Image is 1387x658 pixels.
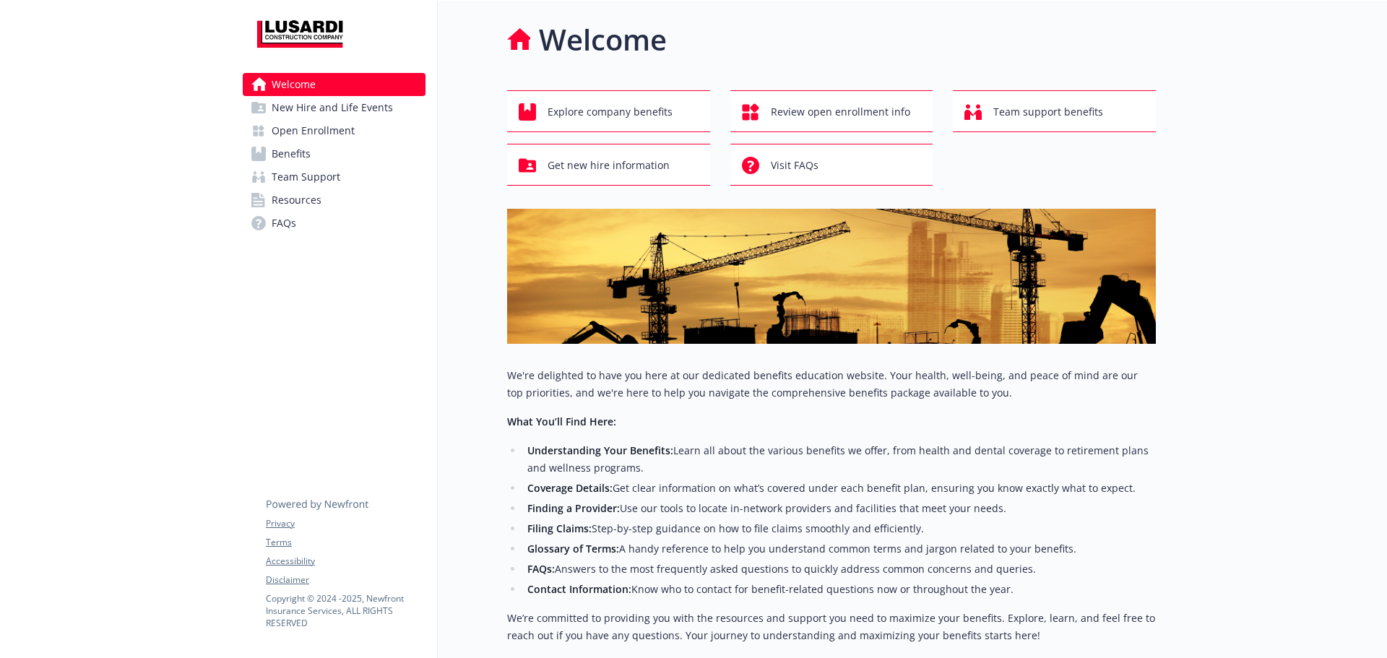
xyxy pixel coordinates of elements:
button: Team support benefits [953,90,1156,132]
a: New Hire and Life Events [243,96,425,119]
li: Answers to the most frequently asked questions to quickly address common concerns and queries. [523,560,1156,578]
span: Explore company benefits [548,98,673,126]
li: Use our tools to locate in-network providers and facilities that meet your needs. [523,500,1156,517]
li: A handy reference to help you understand common terms and jargon related to your benefits. [523,540,1156,558]
span: New Hire and Life Events [272,96,393,119]
strong: Contact Information: [527,582,631,596]
span: Welcome [272,73,316,96]
strong: Understanding Your Benefits: [527,443,673,457]
p: We're delighted to have you here at our dedicated benefits education website. Your health, well-b... [507,367,1156,402]
strong: Coverage Details: [527,481,613,495]
button: Visit FAQs [730,144,933,186]
p: Copyright © 2024 - 2025 , Newfront Insurance Services, ALL RIGHTS RESERVED [266,592,425,629]
span: Review open enrollment info [771,98,910,126]
img: overview page banner [507,209,1156,344]
li: Know who to contact for benefit-related questions now or throughout the year. [523,581,1156,598]
a: Team Support [243,165,425,189]
a: Open Enrollment [243,119,425,142]
li: Step-by-step guidance on how to file claims smoothly and efficiently. [523,520,1156,537]
strong: Glossary of Terms: [527,542,619,555]
span: Resources [272,189,321,212]
a: Resources [243,189,425,212]
span: Team support benefits [993,98,1103,126]
span: Visit FAQs [771,152,818,179]
a: FAQs [243,212,425,235]
a: Welcome [243,73,425,96]
h1: Welcome [539,18,667,61]
a: Accessibility [266,555,425,568]
a: Benefits [243,142,425,165]
li: Learn all about the various benefits we offer, from health and dental coverage to retirement plan... [523,442,1156,477]
button: Explore company benefits [507,90,710,132]
p: We’re committed to providing you with the resources and support you need to maximize your benefit... [507,610,1156,644]
span: Open Enrollment [272,119,355,142]
li: Get clear information on what’s covered under each benefit plan, ensuring you know exactly what t... [523,480,1156,497]
button: Get new hire information [507,144,710,186]
span: Benefits [272,142,311,165]
a: Terms [266,536,425,549]
span: Team Support [272,165,340,189]
strong: Filing Claims: [527,521,592,535]
a: Privacy [266,517,425,530]
strong: What You’ll Find Here: [507,415,616,428]
strong: Finding a Provider: [527,501,620,515]
strong: FAQs: [527,562,555,576]
span: FAQs [272,212,296,235]
span: Get new hire information [548,152,670,179]
button: Review open enrollment info [730,90,933,132]
a: Disclaimer [266,573,425,586]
